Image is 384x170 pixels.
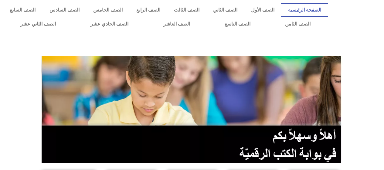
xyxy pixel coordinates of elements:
a: الصف الثالث [167,3,206,17]
a: الصف الخامس [86,3,129,17]
a: الصف الرابع [129,3,167,17]
a: الصف السابع [3,3,42,17]
a: الصف الأول [244,3,281,17]
a: الصف الثامن [268,17,328,31]
a: الصف التاسع [207,17,268,31]
a: الصف الحادي عشر [73,17,146,31]
a: الصف السادس [42,3,86,17]
a: الصف العاشر [146,17,207,31]
a: الصفحة الرئيسية [281,3,328,17]
a: الصف الثاني عشر [3,17,73,31]
a: الصف الثاني [206,3,244,17]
